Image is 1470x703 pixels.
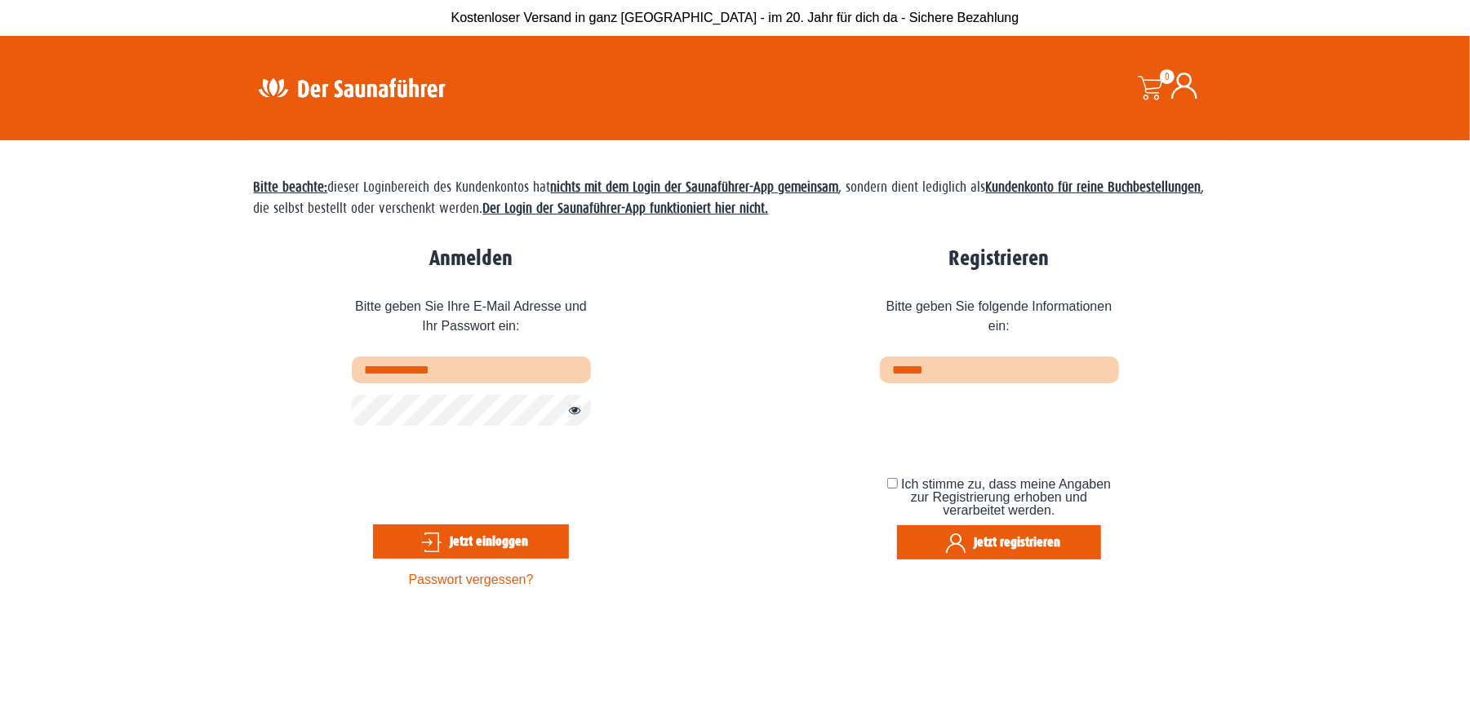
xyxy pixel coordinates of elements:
button: Passwort anzeigen [560,401,581,421]
button: Jetzt registrieren [897,525,1101,559]
span: Ich stimme zu, dass meine Angaben zur Registrierung erhoben und verarbeitet werden. [901,477,1111,517]
span: 0 [1160,69,1175,84]
span: Kostenloser Versand in ganz [GEOGRAPHIC_DATA] - im 20. Jahr für dich da - Sichere Bezahlung [451,11,1019,24]
h2: Anmelden [352,246,591,272]
strong: nichts mit dem Login der Saunaführer-App gemeinsam [551,179,839,195]
iframe: reCAPTCHA [880,395,1128,458]
strong: Kundenkonto für reine Buchbestellungen [986,179,1201,195]
span: Bitte geben Sie Ihre E-Mail Adresse und Ihr Passwort ein: [352,285,591,356]
span: Bitte geben Sie folgende Informationen ein: [880,285,1119,356]
iframe: reCAPTCHA [352,437,600,501]
span: Bitte beachte: [254,179,328,195]
span: dieser Loginbereich des Kundenkontos hat , sondern dient lediglich als , die selbst bestellt oder... [254,179,1205,216]
h2: Registrieren [880,246,1119,272]
strong: Der Login der Saunaführer-App funktioniert hier nicht. [483,201,769,216]
button: Jetzt einloggen [373,524,569,559]
input: Ich stimme zu, dass meine Angaben zur Registrierung erhoben und verarbeitet werden. [887,478,898,489]
a: Passwort vergessen? [409,573,534,586]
